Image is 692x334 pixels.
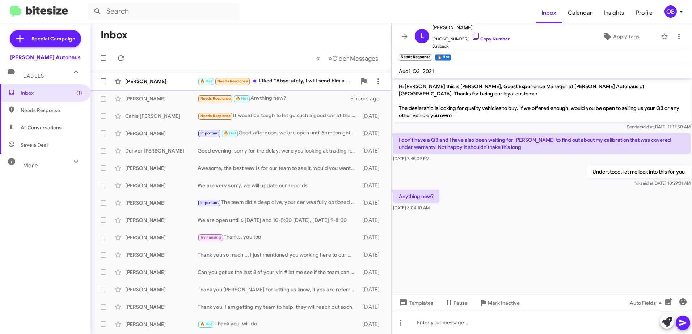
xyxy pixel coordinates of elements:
[125,78,198,85] div: [PERSON_NAME]
[200,131,219,136] span: Important
[399,68,410,74] span: Audi
[453,296,468,309] span: Pause
[125,217,198,224] div: [PERSON_NAME]
[393,80,691,122] p: Hi [PERSON_NAME] this is [PERSON_NAME], Guest Experience Manager at [PERSON_NAME] Autohaus of [GE...
[200,322,212,326] span: 🔥 Hot
[125,147,198,154] div: Denver [PERSON_NAME]
[76,89,82,97] span: (1)
[658,5,684,18] button: OB
[324,51,383,66] button: Next
[198,182,359,189] div: We are very sorry, we will update our records
[536,3,562,23] a: Inbox
[359,286,385,293] div: [DATE]
[359,303,385,311] div: [DATE]
[198,94,350,103] div: Anything new?
[198,286,359,293] div: Thank you [PERSON_NAME] for letting us know, if you are referring to the new car factory warranty...
[10,30,81,47] a: Special Campaign
[200,114,231,118] span: Needs Response
[125,321,198,328] div: [PERSON_NAME]
[359,251,385,258] div: [DATE]
[420,30,424,42] span: L
[393,190,439,203] p: Anything new?
[393,156,429,161] span: [DATE] 7:45:09 PM
[359,112,385,120] div: [DATE]
[432,43,510,50] span: Buyback
[198,233,359,241] div: Thanks, you too
[423,68,434,74] span: 2021
[198,269,359,276] div: Can you get us the last 8 of your vin # let me see if the team can help.
[613,30,640,43] span: Apply Tags
[224,131,236,136] span: 🔥 Hot
[312,51,383,66] nav: Page navigation example
[332,55,378,63] span: Older Messages
[198,251,359,258] div: Thank you so much ... I just mentioned you working here to our GM and he smiled and said you were...
[125,251,198,258] div: [PERSON_NAME]
[31,35,75,42] span: Special Campaign
[198,198,359,207] div: The team did a deep dive, your car was fully optioned as is our 2025, the most important stand ou...
[359,164,385,172] div: [DATE]
[125,95,198,102] div: [PERSON_NAME]
[101,29,127,41] h1: Inbox
[350,95,385,102] div: 5 hours ago
[312,51,324,66] button: Previous
[21,89,82,97] span: Inbox
[624,296,670,309] button: Auto Fields
[88,3,240,20] input: Search
[23,73,44,79] span: Labels
[641,180,653,186] span: said at
[413,68,420,74] span: Q3
[664,5,677,18] div: OB
[198,112,359,120] div: It would be tough to let go such a good car at the rate I have it at now
[198,147,359,154] div: Good evening, sorry for the delay, were you looking at trading it in towards something we have he...
[473,296,526,309] button: Mark Inactive
[393,205,430,210] span: [DATE] 8:04:10 AM
[236,96,248,101] span: 🔥 Hot
[200,200,219,205] span: Important
[198,303,359,311] div: Thank you, I am getting my team to help, they will reach out soon.
[359,321,385,328] div: [DATE]
[630,296,664,309] span: Auto Fields
[10,54,81,61] div: [PERSON_NAME] Autohaus
[125,286,198,293] div: [PERSON_NAME]
[435,54,451,61] small: 🔥 Hot
[125,234,198,241] div: [PERSON_NAME]
[393,133,691,154] p: I don't have a Q3 and I have also been waiting for [PERSON_NAME] to find out about my calibration...
[21,141,48,149] span: Save a Deal
[359,130,385,137] div: [DATE]
[200,235,221,240] span: Try Pausing
[125,164,198,172] div: [PERSON_NAME]
[125,130,198,137] div: [PERSON_NAME]
[432,23,510,32] span: [PERSON_NAME]
[200,96,231,101] span: Needs Response
[562,3,598,23] a: Calendar
[439,296,473,309] button: Pause
[217,79,248,83] span: Needs Response
[125,199,198,206] div: [PERSON_NAME]
[198,320,359,328] div: Thank you, will do
[198,77,356,85] div: Liked “Absolutely, I will send him a note now”
[125,303,198,311] div: [PERSON_NAME]
[200,79,212,83] span: 🔥 Hot
[488,296,520,309] span: Mark Inactive
[641,124,654,129] span: said at
[598,3,630,23] a: Insights
[630,3,658,23] a: Profile
[472,36,510,42] a: Copy Number
[584,30,657,43] button: Apply Tags
[359,234,385,241] div: [DATE]
[21,107,82,114] span: Needs Response
[23,162,38,169] span: More
[359,182,385,189] div: [DATE]
[198,217,359,224] div: We are open until 6 [DATE] and 10-5:00 [DATE], [DATE] 9-8:00
[328,54,332,63] span: »
[125,112,198,120] div: Cahle [PERSON_NAME]
[359,147,385,154] div: [DATE]
[432,32,510,43] span: [PHONE_NUMBER]
[21,124,62,131] span: All Conversations
[627,124,691,129] span: Sender [DATE] 11:17:50 AM
[397,296,433,309] span: Templates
